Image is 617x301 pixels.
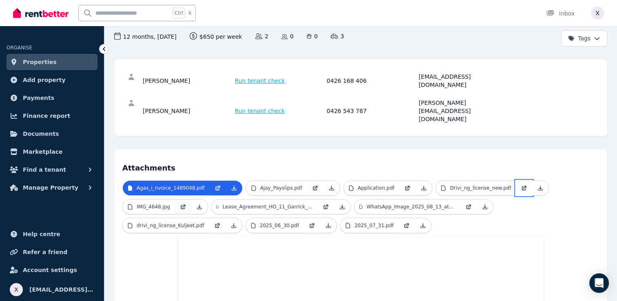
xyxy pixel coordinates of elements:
[23,183,78,193] span: Manage Property
[246,218,304,233] a: 2025_06_30.pdf
[561,30,607,46] button: Tags
[7,108,97,124] a: Finance report
[436,181,516,195] a: Drivi_ng_license_new.pdf
[29,285,94,294] span: [EMAIL_ADDRESS][DOMAIN_NAME]
[23,75,66,85] span: Add property
[450,185,511,191] p: Drivi_ng_license_new.pdf
[260,185,302,191] p: Ajay_Payslips.pdf
[246,181,307,195] a: Ajay_Payslips.pdf
[23,93,54,103] span: Payments
[114,32,177,41] span: 12 months , [DATE]
[7,179,97,196] button: Manage Property
[23,147,62,157] span: Marketplace
[7,162,97,178] button: Find a tenant
[344,181,399,195] a: Application.pdf
[320,218,336,233] a: Download Attachment
[398,218,415,233] a: Open in new Tab
[191,199,208,214] a: Download Attachment
[516,181,532,195] a: Open in new Tab
[399,181,416,195] a: Open in new Tab
[460,199,477,214] a: Open in new Tab
[7,262,97,278] a: Account settings
[323,181,340,195] a: Download Attachment
[143,73,232,89] div: [PERSON_NAME]
[23,57,57,67] span: Properties
[477,199,493,214] a: Download Attachment
[255,32,268,40] span: 2
[137,185,205,191] p: Agas_i_nvoice_1489048.pdf
[235,107,285,115] span: Run tenant check
[546,9,575,18] div: Inbox
[341,218,398,233] a: 2025_07_31.pdf
[123,199,175,214] a: IMG_4648.jpg
[568,34,590,42] span: Tags
[532,181,548,195] a: Download Attachment
[23,129,59,139] span: Documents
[358,185,394,191] p: Application.pdf
[23,229,60,239] span: Help centre
[331,32,344,40] span: 3
[137,204,170,210] p: IMG_4648.jpg
[354,199,460,214] a: WhatsApp_Image_2025_08_13_at_[DATE]_AM.jpeg
[7,126,97,142] a: Documents
[318,199,334,214] a: Open in new Tab
[188,10,191,16] span: k
[172,8,185,18] span: Ctrl
[226,181,242,195] a: Download Attachment
[304,218,320,233] a: Open in new Tab
[209,218,226,233] a: Open in new Tab
[334,199,350,214] a: Download Attachment
[23,111,70,121] span: Finance report
[210,181,226,195] a: Open in new Tab
[260,222,299,229] p: 2025_06_30.pdf
[307,181,323,195] a: Open in new Tab
[235,77,285,85] span: Run tenant check
[419,99,509,123] div: [PERSON_NAME][EMAIL_ADDRESS][DOMAIN_NAME]
[591,7,604,20] img: xutracey@hotmail.com
[7,72,97,88] a: Add property
[226,218,242,233] a: Download Attachment
[7,144,97,160] a: Marketplace
[23,165,66,175] span: Find a tenant
[7,226,97,242] a: Help centre
[137,222,204,229] p: drivi_ng_license_Kuljeet.pdf
[122,157,599,174] h4: Attachments
[175,199,191,214] a: Open in new Tab
[23,265,77,275] span: Account settings
[7,54,97,70] a: Properties
[143,99,232,123] div: [PERSON_NAME]
[589,273,609,293] div: Open Intercom Messenger
[212,199,318,214] a: Lease_Agreement_HO_11_Garrick_Street_Park_Ridge_Ajay_Kumar.pdf
[419,73,509,89] div: [EMAIL_ADDRESS][DOMAIN_NAME]
[123,218,209,233] a: drivi_ng_license_Kuljeet.pdf
[415,218,431,233] a: Download Attachment
[281,32,294,40] span: 0
[327,99,416,123] div: 0426 543 787
[23,247,67,257] span: Refer a friend
[416,181,432,195] a: Download Attachment
[7,244,97,260] a: Refer a friend
[307,32,318,40] span: 0
[190,32,242,41] span: $650 per week
[327,73,416,89] div: 0426 168 406
[13,7,69,19] img: RentBetter
[223,204,313,210] p: Lease_Agreement_HO_11_Garrick_Street_Park_Ridge_Ajay_Kumar.pdf
[354,222,394,229] p: 2025_07_31.pdf
[123,181,210,195] a: Agas_i_nvoice_1489048.pdf
[7,90,97,106] a: Payments
[7,45,32,51] span: ORGANISE
[367,204,456,210] p: WhatsApp_Image_2025_08_13_at_[DATE]_AM.jpeg
[10,283,23,296] img: xutracey@hotmail.com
